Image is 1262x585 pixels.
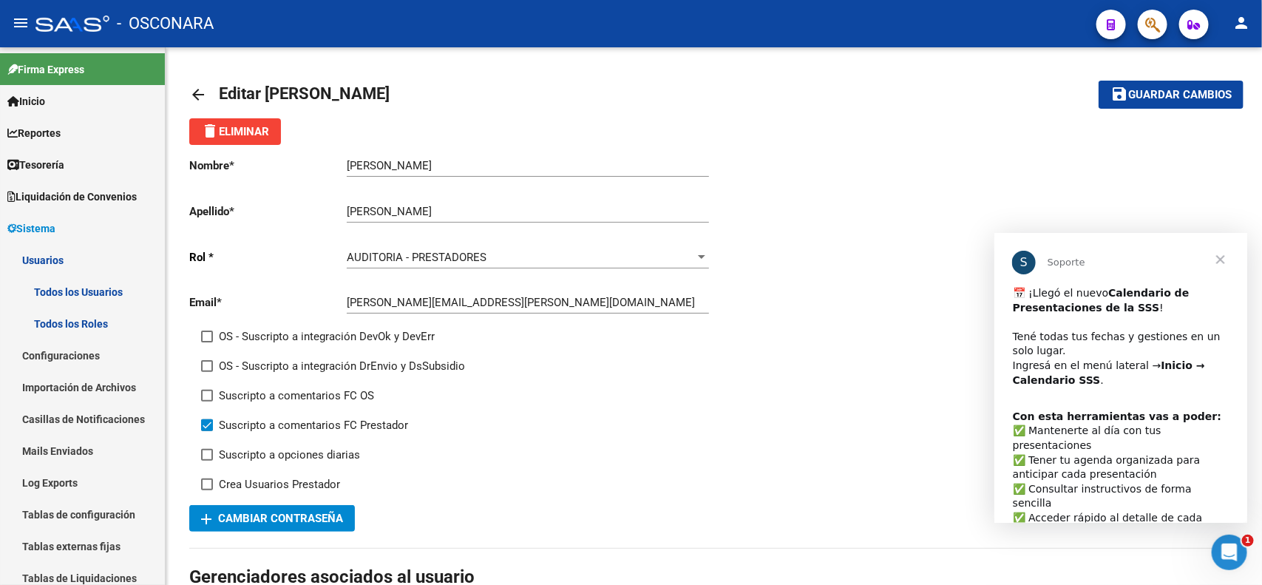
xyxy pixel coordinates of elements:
mat-icon: add [197,510,215,528]
span: 1 [1242,535,1254,547]
span: OS - Suscripto a integración DrEnvio y DsSubsidio [219,357,465,375]
span: Eliminar [201,125,269,138]
span: Cambiar Contraseña [201,512,343,525]
button: Guardar cambios [1099,81,1244,108]
span: Suscripto a opciones diarias [219,446,360,464]
mat-icon: delete [201,122,219,140]
mat-icon: person [1232,14,1250,32]
mat-icon: menu [12,14,30,32]
span: Suscripto a comentarios FC OS [219,387,374,405]
div: ​✅ Mantenerte al día con tus presentaciones ✅ Tener tu agenda organizada para anticipar cada pres... [18,177,234,351]
p: Rol * [189,249,347,266]
b: Con esta herramientas vas a poder: [18,177,227,189]
span: Crea Usuarios Prestador [219,476,340,493]
span: Sistema [7,220,55,237]
span: AUDITORIA - PRESTADORES [347,251,486,264]
span: Suscripto a comentarios FC Prestador [219,416,408,434]
p: Apellido [189,203,347,220]
p: Nombre [189,158,347,174]
span: - OSCONARA [117,7,214,40]
span: Guardar cambios [1128,89,1232,102]
mat-icon: arrow_back [189,86,207,104]
span: Reportes [7,125,61,141]
span: Firma Express [7,61,84,78]
span: OS - Suscripto a integración DevOk y DevErr [219,328,435,345]
mat-icon: save [1110,85,1128,103]
span: Liquidación de Convenios [7,189,137,205]
span: Editar [PERSON_NAME] [219,84,390,103]
p: Email [189,294,347,311]
button: Cambiar Contraseña [189,505,355,532]
iframe: Intercom live chat mensaje [994,233,1247,523]
span: Tesorería [7,157,64,173]
button: Eliminar [189,118,281,145]
iframe: Intercom live chat [1212,535,1247,570]
span: Inicio [7,93,45,109]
